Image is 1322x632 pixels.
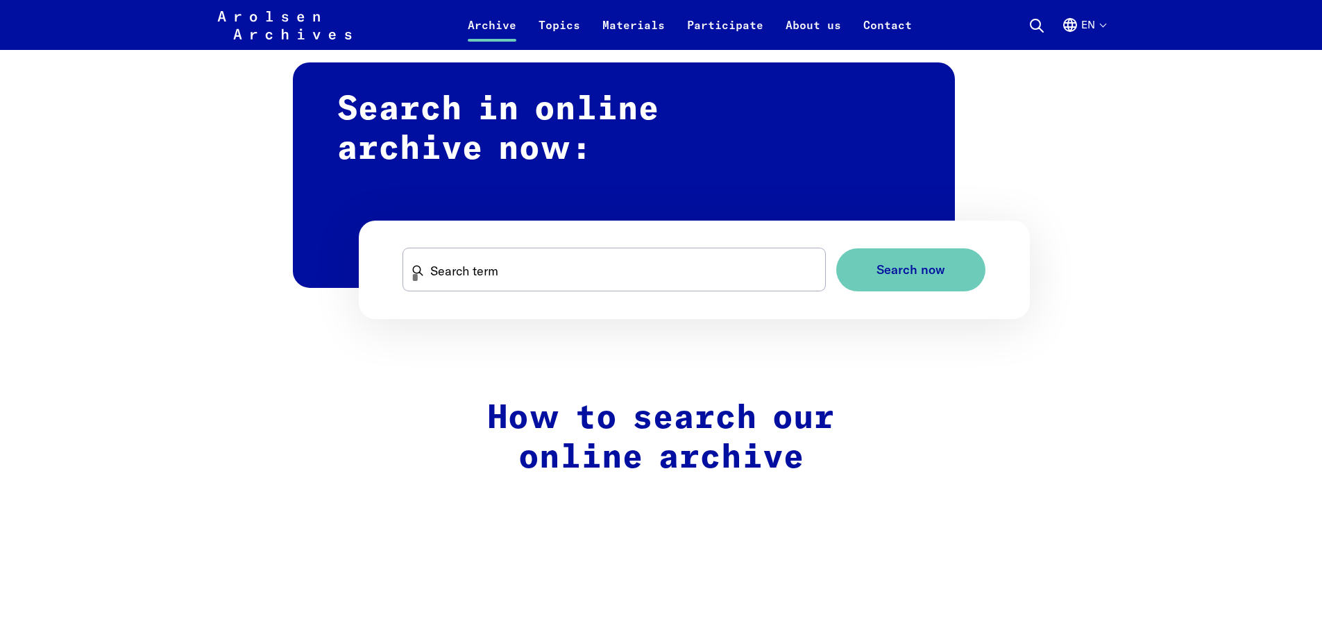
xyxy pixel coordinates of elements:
[527,17,591,50] a: Topics
[1062,17,1105,50] button: English, language selection
[676,17,774,50] a: Participate
[591,17,676,50] a: Materials
[293,62,955,287] h2: Search in online archive now:
[876,263,945,277] span: Search now
[836,248,985,292] button: Search now
[457,17,527,50] a: Archive
[774,17,852,50] a: About us
[457,8,923,42] nav: Primary
[852,17,923,50] a: Contact
[368,399,955,479] h2: How to search our online archive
